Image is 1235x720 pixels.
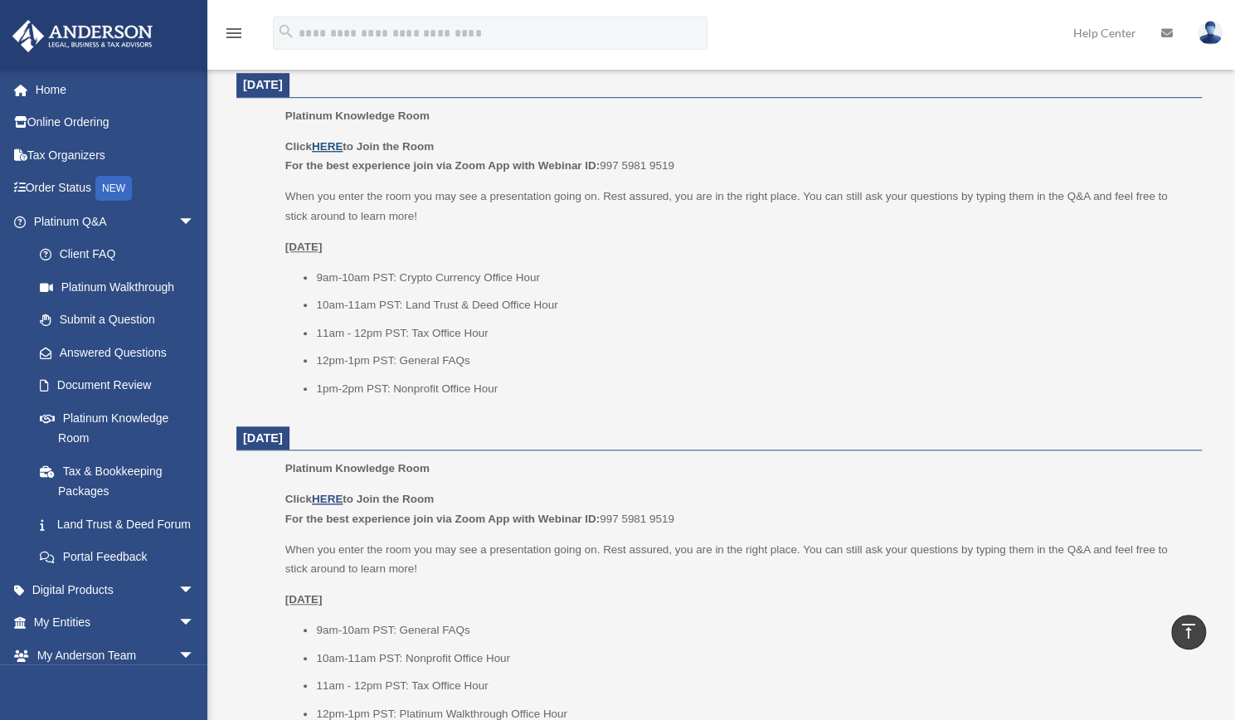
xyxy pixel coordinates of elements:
a: Platinum Walkthrough [23,270,220,304]
li: 10am-11am PST: Nonprofit Office Hour [316,649,1190,669]
span: arrow_drop_down [178,606,212,640]
b: Click to Join the Room [285,140,434,153]
li: 10am-11am PST: Land Trust & Deed Office Hour [316,295,1190,315]
p: When you enter the room you may see a presentation going on. Rest assured, you are in the right p... [285,187,1190,226]
a: HERE [312,140,343,153]
u: [DATE] [285,593,323,606]
a: Portal Feedback [23,541,220,574]
img: Anderson Advisors Platinum Portal [7,20,158,52]
a: Client FAQ [23,238,220,271]
a: My Entitiesarrow_drop_down [12,606,220,640]
span: arrow_drop_down [178,205,212,239]
span: arrow_drop_down [178,639,212,673]
span: [DATE] [243,78,283,91]
a: Order StatusNEW [12,172,220,206]
span: [DATE] [243,431,283,445]
p: 997 5981 9519 [285,137,1190,176]
a: Submit a Question [23,304,220,337]
li: 11am - 12pm PST: Tax Office Hour [316,324,1190,343]
p: 997 5981 9519 [285,489,1190,528]
a: menu [224,29,244,43]
a: Document Review [23,369,220,402]
a: Land Trust & Deed Forum [23,508,220,541]
li: 9am-10am PST: Crypto Currency Office Hour [316,268,1190,288]
b: Click to Join the Room [285,493,434,505]
i: menu [224,23,244,43]
span: Platinum Knowledge Room [285,109,430,122]
a: Platinum Knowledge Room [23,401,212,455]
img: User Pic [1198,21,1223,45]
b: For the best experience join via Zoom App with Webinar ID: [285,159,600,172]
b: For the best experience join via Zoom App with Webinar ID: [285,513,600,525]
a: Answered Questions [23,336,220,369]
i: vertical_align_top [1179,621,1199,641]
p: When you enter the room you may see a presentation going on. Rest assured, you are in the right p... [285,540,1190,579]
a: Platinum Q&Aarrow_drop_down [12,205,220,238]
a: Online Ordering [12,106,220,139]
a: HERE [312,493,343,505]
a: vertical_align_top [1171,615,1206,649]
li: 9am-10am PST: General FAQs [316,620,1190,640]
div: NEW [95,176,132,201]
a: Home [12,73,220,106]
li: 12pm-1pm PST: General FAQs [316,351,1190,371]
span: arrow_drop_down [178,573,212,607]
u: [DATE] [285,241,323,253]
li: 11am - 12pm PST: Tax Office Hour [316,676,1190,696]
i: search [277,22,295,41]
a: My Anderson Teamarrow_drop_down [12,639,220,672]
a: Tax & Bookkeeping Packages [23,455,220,508]
a: Tax Organizers [12,139,220,172]
li: 1pm-2pm PST: Nonprofit Office Hour [316,379,1190,399]
span: Platinum Knowledge Room [285,462,430,474]
a: Digital Productsarrow_drop_down [12,573,220,606]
